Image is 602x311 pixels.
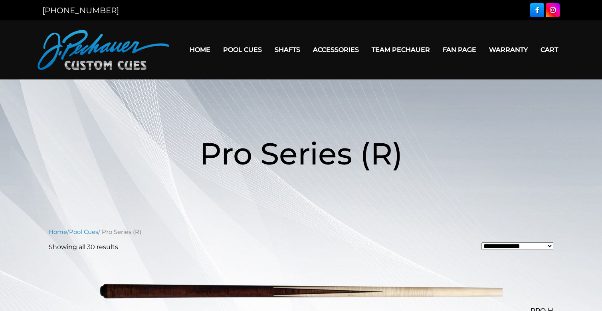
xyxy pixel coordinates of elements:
[42,6,119,15] a: [PHONE_NUMBER]
[217,40,268,60] a: Pool Cues
[200,135,403,172] span: Pro Series (R)
[49,228,553,236] nav: Breadcrumb
[49,242,118,252] p: Showing all 30 results
[49,228,67,236] a: Home
[365,40,436,60] a: Team Pechauer
[481,242,553,250] select: Shop order
[483,40,534,60] a: Warranty
[69,228,98,236] a: Pool Cues
[534,40,564,60] a: Cart
[307,40,365,60] a: Accessories
[436,40,483,60] a: Fan Page
[38,30,169,70] img: Pechauer Custom Cues
[268,40,307,60] a: Shafts
[183,40,217,60] a: Home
